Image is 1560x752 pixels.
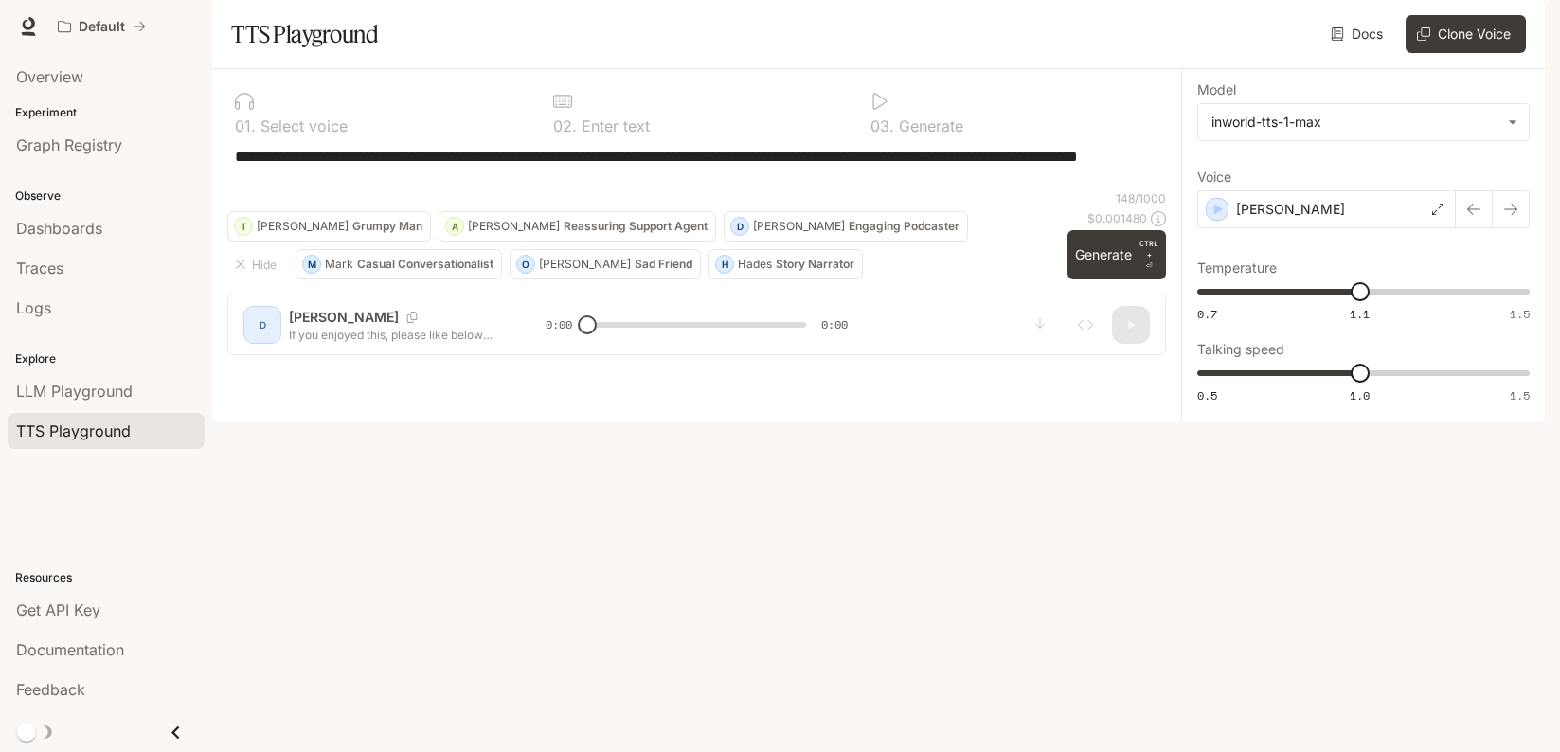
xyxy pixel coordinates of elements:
[296,249,502,279] button: MMarkCasual Conversationalist
[1406,15,1526,53] button: Clone Voice
[446,211,463,242] div: A
[1197,261,1277,275] p: Temperature
[227,249,288,279] button: Hide
[235,211,252,242] div: T
[1116,190,1166,206] p: 148 / 1000
[553,118,577,134] p: 0 2 .
[1197,83,1236,97] p: Model
[1087,210,1147,226] p: $ 0.001480
[1067,230,1166,279] button: GenerateCTRL +⏎
[1139,238,1158,260] p: CTRL +
[1211,113,1498,132] div: inworld-tts-1-max
[577,118,650,134] p: Enter text
[635,259,692,270] p: Sad Friend
[776,259,854,270] p: Story Narrator
[1197,343,1284,356] p: Talking speed
[257,221,349,232] p: [PERSON_NAME]
[1139,238,1158,272] p: ⏎
[724,211,968,242] button: D[PERSON_NAME]Engaging Podcaster
[510,249,701,279] button: O[PERSON_NAME]Sad Friend
[227,211,431,242] button: T[PERSON_NAME]Grumpy Man
[1327,15,1390,53] a: Docs
[256,118,348,134] p: Select voice
[517,249,534,279] div: O
[1510,387,1530,403] span: 1.5
[753,221,845,232] p: [PERSON_NAME]
[564,221,708,232] p: Reassuring Support Agent
[849,221,959,232] p: Engaging Podcaster
[716,249,733,279] div: H
[1198,104,1529,140] div: inworld-tts-1-max
[894,118,963,134] p: Generate
[1197,387,1217,403] span: 0.5
[357,259,493,270] p: Casual Conversationalist
[235,118,256,134] p: 0 1 .
[303,249,320,279] div: M
[49,8,154,45] button: All workspaces
[1510,306,1530,322] span: 1.5
[708,249,863,279] button: HHadesStory Narrator
[231,15,378,53] h1: TTS Playground
[539,259,631,270] p: [PERSON_NAME]
[1197,306,1217,322] span: 0.7
[1197,170,1231,184] p: Voice
[439,211,716,242] button: A[PERSON_NAME]Reassuring Support Agent
[1236,200,1345,219] p: [PERSON_NAME]
[870,118,894,134] p: 0 3 .
[325,259,353,270] p: Mark
[738,259,772,270] p: Hades
[1350,306,1370,322] span: 1.1
[1350,387,1370,403] span: 1.0
[468,221,560,232] p: [PERSON_NAME]
[352,221,422,232] p: Grumpy Man
[79,19,125,35] p: Default
[731,211,748,242] div: D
